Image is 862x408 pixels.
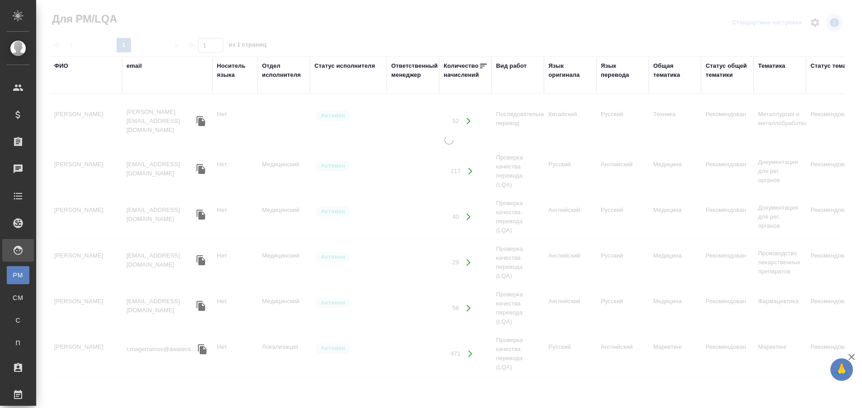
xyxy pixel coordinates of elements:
span: 🙏 [834,360,849,379]
button: Открыть работы [459,253,478,272]
span: С [11,316,25,325]
a: PM [7,266,29,284]
div: Количество начислений [444,61,479,80]
div: Носитель языка [217,61,253,80]
span: П [11,338,25,347]
div: Язык перевода [601,61,644,80]
button: Скопировать [194,162,208,176]
a: П [7,334,29,352]
button: Скопировать [194,253,208,267]
button: Открыть работы [459,112,478,131]
button: 🙏 [830,358,853,381]
button: Открыть работы [461,162,480,181]
a: CM [7,289,29,307]
button: Открыть работы [459,299,478,318]
button: Скопировать [194,208,208,221]
div: Тематика [758,61,785,70]
a: С [7,311,29,329]
div: Статус исполнителя [314,61,375,70]
div: Ответственный менеджер [391,61,438,80]
button: Скопировать [194,114,208,128]
button: Скопировать [194,299,208,313]
div: Отдел исполнителя [262,61,305,80]
div: Вид работ [496,61,527,70]
span: CM [11,293,25,302]
button: Открыть работы [461,345,480,363]
div: email [126,61,142,70]
button: Скопировать [196,342,209,356]
div: ФИО [54,61,68,70]
div: Статус общей тематики [706,61,749,80]
span: PM [11,271,25,280]
div: Общая тематика [653,61,697,80]
div: Статус тематики [810,61,859,70]
div: Язык оригинала [548,61,592,80]
button: Открыть работы [459,208,478,226]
